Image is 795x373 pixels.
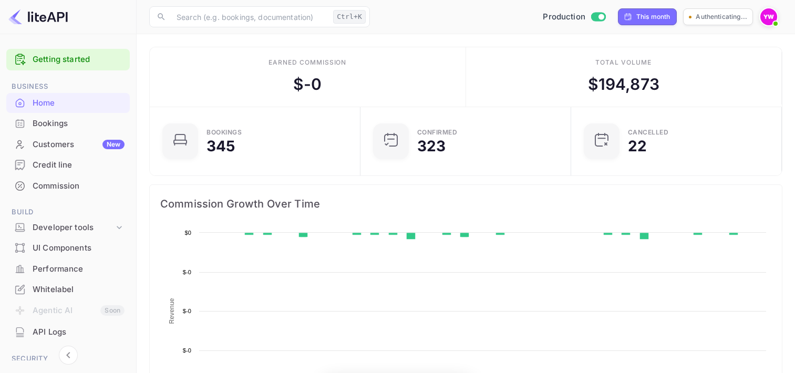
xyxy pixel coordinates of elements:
div: API Logs [6,322,130,343]
a: API Logs [6,322,130,341]
button: Collapse navigation [59,346,78,365]
span: Commission Growth Over Time [160,195,771,212]
text: $0 [184,230,191,236]
div: CustomersNew [6,134,130,155]
a: Commission [6,176,130,195]
div: Total volume [595,58,652,67]
div: Commission [33,180,125,192]
div: Credit line [33,159,125,171]
div: 22 [628,139,647,153]
div: Developer tools [33,222,114,234]
div: Commission [6,176,130,196]
a: Credit line [6,155,130,174]
div: Earned commission [269,58,346,67]
div: Credit line [6,155,130,175]
div: Click to change the date range period [618,8,677,25]
img: LiteAPI logo [8,8,68,25]
div: Performance [33,263,125,275]
a: Home [6,93,130,112]
a: Bookings [6,113,130,133]
div: Bookings [33,118,125,130]
div: Developer tools [6,219,130,237]
a: UI Components [6,238,130,257]
div: Confirmed [417,129,458,136]
div: 345 [207,139,235,153]
div: UI Components [33,242,125,254]
a: Performance [6,259,130,278]
span: Business [6,81,130,92]
div: UI Components [6,238,130,258]
div: Home [6,93,130,113]
a: CustomersNew [6,134,130,154]
p: Authenticating... [696,12,747,22]
div: API Logs [33,326,125,338]
div: Home [33,97,125,109]
text: $-0 [183,308,191,314]
a: Getting started [33,54,125,66]
img: Yahav Winkler [760,8,777,25]
text: $-0 [183,347,191,354]
text: $-0 [183,269,191,275]
div: Performance [6,259,130,279]
div: CANCELLED [628,129,669,136]
input: Search (e.g. bookings, documentation) [170,6,329,27]
div: Whitelabel [33,284,125,296]
text: Revenue [168,298,175,324]
div: Bookings [6,113,130,134]
div: Ctrl+K [333,10,366,24]
div: Bookings [207,129,242,136]
div: Whitelabel [6,279,130,300]
div: Customers [33,139,125,151]
span: Build [6,206,130,218]
span: Production [543,11,585,23]
div: Getting started [6,49,130,70]
div: $ 194,873 [588,72,659,96]
div: This month [636,12,670,22]
div: New [102,140,125,149]
div: Switch to Sandbox mode [539,11,610,23]
div: $ -0 [293,72,322,96]
a: Whitelabel [6,279,130,299]
div: 323 [417,139,446,153]
span: Security [6,353,130,365]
